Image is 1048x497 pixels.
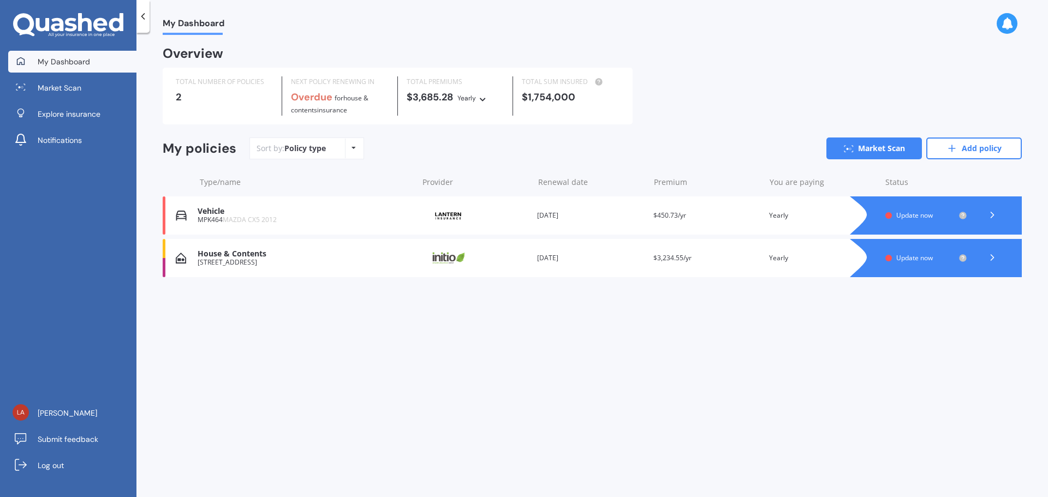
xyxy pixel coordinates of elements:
[198,259,412,266] div: [STREET_ADDRESS]
[522,76,619,87] div: TOTAL SUM INSURED
[38,408,97,418] span: [PERSON_NAME]
[770,177,877,188] div: You are paying
[198,216,412,224] div: MPK464
[522,92,619,103] div: $1,754,000
[8,402,136,424] a: [PERSON_NAME]
[176,76,273,87] div: TOTAL NUMBER OF POLICIES
[8,428,136,450] a: Submit feedback
[8,454,136,476] a: Log out
[826,137,922,159] a: Market Scan
[13,404,29,421] img: 71e55502be0070e25091cb4ddfa68db7
[421,248,475,268] img: Initio
[8,51,136,73] a: My Dashboard
[38,56,90,67] span: My Dashboard
[654,177,761,188] div: Premium
[284,143,326,154] div: Policy type
[291,76,388,87] div: NEXT POLICY RENEWING IN
[885,177,967,188] div: Status
[8,77,136,99] a: Market Scan
[163,141,236,157] div: My policies
[257,143,326,154] div: Sort by:
[176,253,186,264] img: House & Contents
[896,253,933,262] span: Update now
[537,210,645,221] div: [DATE]
[38,109,100,119] span: Explore insurance
[176,92,273,103] div: 2
[38,82,81,93] span: Market Scan
[421,207,475,224] img: Lantern
[163,48,223,59] div: Overview
[537,253,645,264] div: [DATE]
[926,137,1022,159] a: Add policy
[769,253,877,264] div: Yearly
[457,93,476,104] div: Yearly
[38,460,64,471] span: Log out
[163,18,224,33] span: My Dashboard
[407,76,504,87] div: TOTAL PREMIUMS
[198,207,412,216] div: Vehicle
[8,129,136,151] a: Notifications
[223,215,277,224] span: MAZDA CX5 2012
[407,92,504,104] div: $3,685.28
[38,135,82,146] span: Notifications
[38,434,98,445] span: Submit feedback
[653,253,692,262] span: $3,234.55/yr
[422,177,529,188] div: Provider
[8,103,136,125] a: Explore insurance
[176,210,187,221] img: Vehicle
[896,211,933,220] span: Update now
[200,177,414,188] div: Type/name
[291,91,332,104] b: Overdue
[653,211,686,220] span: $450.73/yr
[769,210,877,221] div: Yearly
[538,177,645,188] div: Renewal date
[198,249,412,259] div: House & Contents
